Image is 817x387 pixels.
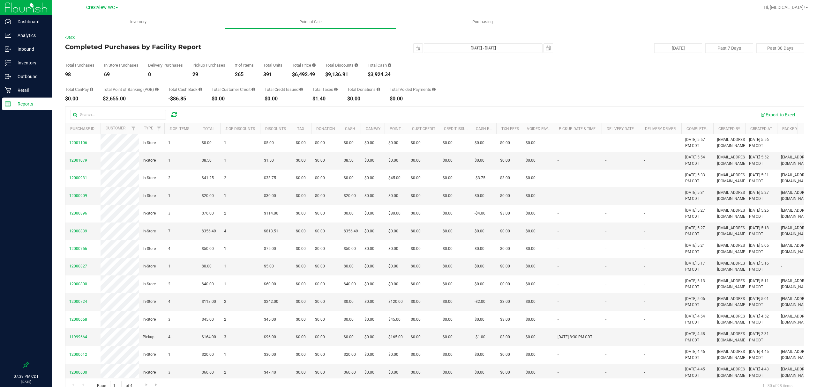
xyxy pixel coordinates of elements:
[749,260,773,273] span: [DATE] 5:16 PM CDT
[685,137,709,149] span: [DATE] 5:57 PM CDT
[11,18,49,26] p: Dashboard
[168,157,170,164] span: 1
[325,72,358,77] div: $9,136.91
[475,175,485,181] span: -$3.75
[344,246,356,252] span: $50.00
[168,175,170,181] span: 2
[168,210,170,216] span: 3
[364,140,374,146] span: $0.00
[718,127,740,131] a: Created By
[717,243,748,255] span: [EMAIL_ADDRESS][DOMAIN_NAME]
[475,140,484,146] span: $0.00
[781,172,812,184] span: [EMAIL_ADDRESS][DOMAIN_NAME]
[476,127,497,131] a: Cash Back
[224,263,226,269] span: 1
[315,210,325,216] span: $0.00
[144,126,153,130] a: Type
[225,127,255,131] a: # of Discounts
[411,246,421,252] span: $0.00
[717,225,748,237] span: [EMAIL_ADDRESS][DOMAIN_NAME]
[168,140,170,146] span: 1
[224,157,226,164] span: 1
[264,157,274,164] span: $1.50
[70,110,166,120] input: Search...
[143,246,156,252] span: In-Store
[605,175,606,181] span: -
[192,63,225,67] div: Pickup Purchases
[717,137,748,149] span: [EMAIL_ADDRESS][DOMAIN_NAME]
[412,127,435,131] a: Cust Credit
[264,246,276,252] span: $75.00
[559,127,596,131] a: Pickup Date & Time
[5,46,11,52] inline-svg: Inbound
[500,157,510,164] span: $0.00
[69,211,87,215] span: 12000896
[443,210,453,216] span: $0.00
[717,208,748,220] span: [EMAIL_ADDRESS][DOMAIN_NAME]
[344,263,354,269] span: $0.00
[202,210,214,216] span: $76.00
[263,63,282,67] div: Total Units
[325,63,358,67] div: Total Discounts
[605,263,606,269] span: -
[11,86,49,94] p: Retail
[264,228,278,234] span: $813.51
[644,228,645,234] span: -
[69,176,87,180] span: 12000931
[390,127,435,131] a: Point of Banking (POB)
[749,225,773,237] span: [DATE] 5:18 PM CDT
[526,246,536,252] span: $0.00
[264,263,274,269] span: $5.00
[312,96,338,101] div: $1.40
[366,127,380,131] a: CanPay
[558,246,558,252] span: -
[685,154,709,166] span: [DATE] 5:54 PM CDT
[265,127,286,131] a: Discounts
[364,246,374,252] span: $0.00
[202,228,216,234] span: $356.49
[168,87,202,91] div: Total Cash Back
[265,87,303,91] div: Total Credit Issued
[686,127,714,131] a: Completed At
[411,193,421,199] span: $0.00
[23,361,29,368] label: Pin the sidebar to full width on large screens
[443,263,453,269] span: $0.00
[155,87,159,91] i: Sum of the successful, non-voided point-of-banking payment transactions, both via payment termina...
[202,157,212,164] span: $8.50
[475,157,484,164] span: $0.00
[781,154,812,166] span: [EMAIL_ADDRESS][DOMAIN_NAME]
[443,246,453,252] span: $0.00
[315,228,325,234] span: $0.00
[224,210,226,216] span: 2
[443,193,453,199] span: $0.00
[364,210,374,216] span: $0.00
[396,15,568,29] a: Purchasing
[355,63,358,67] i: Sum of the discount values applied to the all purchases in the date range.
[264,175,276,181] span: $33.75
[224,246,226,252] span: 1
[364,157,374,164] span: $0.00
[344,193,356,199] span: $20.00
[411,175,421,181] span: $0.00
[128,123,139,134] a: Filter
[411,263,421,269] span: $0.00
[65,87,93,91] div: Total CanPay
[90,87,93,91] i: Sum of the successful, non-voided CanPay payment transactions for all purchases in the date range.
[705,43,753,53] button: Past 7 Days
[749,208,773,220] span: [DATE] 5:25 PM CDT
[388,228,398,234] span: $0.00
[122,19,155,25] span: Inventory
[388,263,398,269] span: $0.00
[411,210,421,216] span: $0.00
[500,228,510,234] span: $0.00
[11,59,49,67] p: Inventory
[377,87,380,91] i: Sum of all round-up-to-next-dollar total price adjustments for all purchases in the date range.
[315,140,325,146] span: $0.00
[544,44,553,53] span: select
[781,225,812,237] span: [EMAIL_ADDRESS][DOMAIN_NAME]
[69,193,87,198] span: 12000909
[364,175,374,181] span: $0.00
[315,175,325,181] span: $0.00
[202,263,212,269] span: $0.00
[65,63,94,67] div: Total Purchases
